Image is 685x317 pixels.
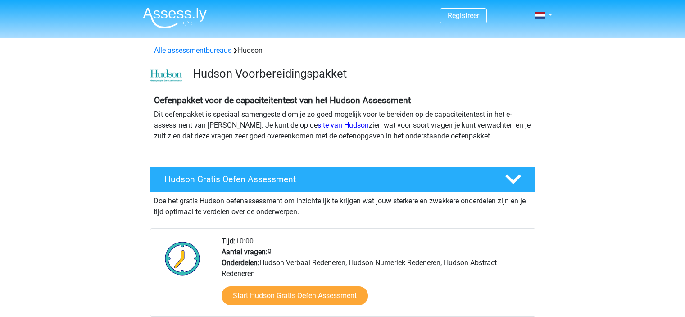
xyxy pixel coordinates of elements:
[146,167,539,192] a: Hudson Gratis Oefen Assessment
[150,69,182,82] img: cefd0e47479f4eb8e8c001c0d358d5812e054fa8.png
[448,11,479,20] a: Registreer
[160,236,205,281] img: Klok
[222,248,268,256] b: Aantal vragen:
[193,67,528,81] h3: Hudson Voorbereidingspakket
[154,109,531,142] p: Dit oefenpakket is speciaal samengesteld om je zo goed mogelijk voor te bereiden op de capaciteit...
[215,236,535,316] div: 10:00 9 Hudson Verbaal Redeneren, Hudson Numeriek Redeneren, Hudson Abstract Redeneren
[143,7,207,28] img: Assessly
[164,174,490,184] h4: Hudson Gratis Oefen Assessment
[222,258,259,267] b: Onderdelen:
[154,46,231,55] a: Alle assessmentbureaus
[318,121,369,129] a: site van Hudson
[154,95,411,106] b: Oefenpakket voor de capaciteitentest van het Hudson Assessment
[150,192,535,217] div: Doe het gratis Hudson oefenassessment om inzichtelijk te krijgen wat jouw sterkere en zwakkere on...
[222,237,236,245] b: Tijd:
[222,286,368,305] a: Start Hudson Gratis Oefen Assessment
[150,45,535,56] div: Hudson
